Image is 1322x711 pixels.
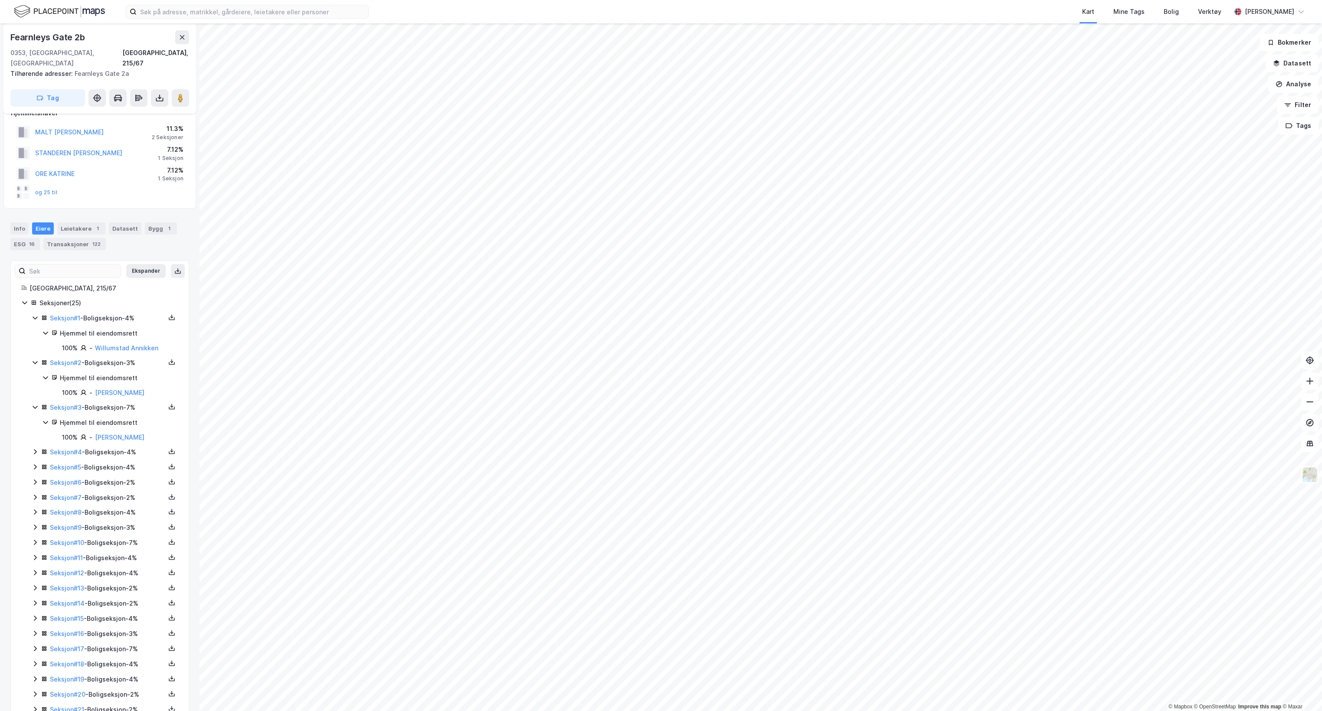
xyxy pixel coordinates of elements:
div: - Boligseksjon - 3% [50,629,165,639]
a: Seksjon#17 [50,645,84,652]
div: 1 Seksjon [158,175,183,182]
div: - Boligseksjon - 4% [50,507,165,518]
div: - Boligseksjon - 2% [50,689,165,700]
img: Z [1302,466,1318,483]
a: [PERSON_NAME] [95,434,144,441]
div: Eiere [32,222,54,235]
a: Seksjon#14 [50,600,85,607]
div: - Boligseksjon - 4% [50,462,165,473]
div: - Boligseksjon - 3% [50,522,165,533]
div: Fearnleys Gate 2a [10,68,182,79]
input: Søk [26,264,121,277]
a: Seksjon#13 [50,584,84,592]
div: [PERSON_NAME] [1245,7,1294,17]
div: - Boligseksjon - 2% [50,598,165,609]
a: Seksjon#10 [50,539,84,546]
button: Filter [1277,96,1319,114]
button: Tag [10,89,85,107]
button: Tags [1278,117,1319,134]
div: 2 Seksjoner [152,134,183,141]
div: - Boligseksjon - 2% [50,477,165,488]
div: 1 [165,224,173,233]
div: Leietakere [57,222,105,235]
a: [PERSON_NAME] [95,389,144,396]
div: 7.12% [158,165,183,176]
div: Seksjoner ( 25 ) [39,298,178,308]
div: 100% [62,388,78,398]
a: Seksjon#11 [50,554,83,561]
div: [GEOGRAPHIC_DATA], 215/67 [29,283,178,294]
button: Ekspander [126,264,166,278]
div: - Boligseksjon - 2% [50,492,165,503]
div: Transaksjoner [43,238,106,250]
div: - Boligseksjon - 4% [50,659,165,669]
div: - [89,343,92,353]
div: [GEOGRAPHIC_DATA], 215/67 [122,48,189,68]
div: 7.12% [158,144,183,155]
button: Bokmerker [1260,34,1319,51]
div: Kart [1082,7,1094,17]
a: Seksjon#20 [50,691,85,698]
div: 100% [62,432,78,443]
a: Improve this map [1238,704,1281,710]
a: Seksjon#9 [50,524,82,531]
div: 122 [91,240,102,248]
div: - Boligseksjon - 7% [50,644,165,654]
div: - [89,432,92,443]
div: - Boligseksjon - 4% [50,553,165,563]
div: Datasett [109,222,141,235]
a: Seksjon#8 [50,509,82,516]
button: Analyse [1268,75,1319,93]
a: OpenStreetMap [1194,704,1236,710]
button: Datasett [1266,55,1319,72]
iframe: Chat Widget [1279,669,1322,711]
div: 1 [93,224,102,233]
a: Seksjon#2 [50,359,82,366]
div: - Boligseksjon - 7% [50,402,165,413]
div: 0353, [GEOGRAPHIC_DATA], [GEOGRAPHIC_DATA] [10,48,122,68]
a: Seksjon#18 [50,660,84,668]
div: Verktøy [1198,7,1221,17]
div: Hjemmel til eiendomsrett [60,328,178,339]
img: logo.f888ab2527a4732fd821a326f86c7f29.svg [14,4,105,19]
a: Seksjon#15 [50,615,84,622]
div: - Boligseksjon - 7% [50,538,165,548]
div: Hjemmel til eiendomsrett [60,417,178,428]
a: Seksjon#3 [50,404,82,411]
a: Seksjon#4 [50,448,82,456]
div: - Boligseksjon - 4% [50,568,165,578]
a: Seksjon#1 [50,314,80,322]
div: - Boligseksjon - 4% [50,613,165,624]
a: Willumstad Annikken [95,344,158,352]
div: Mine Tags [1113,7,1145,17]
div: Bygg [145,222,177,235]
div: Info [10,222,29,235]
a: Seksjon#16 [50,630,84,637]
div: Bolig [1164,7,1179,17]
a: Seksjon#12 [50,569,84,577]
div: 100% [62,343,78,353]
div: - Boligseksjon - 4% [50,313,165,323]
a: Seksjon#19 [50,675,84,683]
a: Seksjon#6 [50,479,82,486]
div: Kontrollprogram for chat [1279,669,1322,711]
div: - Boligseksjon - 4% [50,447,165,457]
div: Hjemmel til eiendomsrett [60,373,178,383]
div: - Boligseksjon - 4% [50,674,165,685]
div: 11.3% [152,124,183,134]
div: ESG [10,238,40,250]
div: Fearnleys Gate 2b [10,30,87,44]
div: - Boligseksjon - 3% [50,358,165,368]
div: - Boligseksjon - 2% [50,583,165,594]
span: Tilhørende adresser: [10,70,75,77]
div: 16 [27,240,36,248]
a: Seksjon#5 [50,463,81,471]
div: - [89,388,92,398]
input: Søk på adresse, matrikkel, gårdeiere, leietakere eller personer [137,5,368,18]
a: Mapbox [1168,704,1192,710]
div: 1 Seksjon [158,155,183,162]
a: Seksjon#7 [50,494,82,501]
